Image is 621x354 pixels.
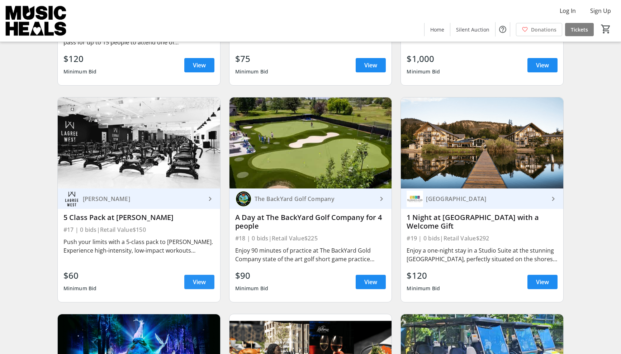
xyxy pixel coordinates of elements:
[407,233,558,243] div: #19 | 0 bids | Retail Value $292
[235,233,386,243] div: #18 | 0 bids | Retail Value $225
[184,275,214,289] a: View
[407,52,440,65] div: $1,000
[549,195,558,203] mat-icon: keyboard_arrow_right
[193,278,206,286] span: View
[527,275,558,289] a: View
[193,61,206,70] span: View
[425,23,450,36] a: Home
[536,61,549,70] span: View
[235,282,269,295] div: Minimum Bid
[407,269,440,282] div: $120
[63,65,97,78] div: Minimum Bid
[590,6,611,15] span: Sign Up
[401,188,563,209] a: Summerland Waterfront Resort[GEOGRAPHIC_DATA]
[63,225,214,235] div: #17 | 0 bids | Retail Value $150
[235,246,386,263] div: Enjoy 90 minutes of practice at The BackYard Gold Company state of the art golf short game practi...
[423,195,549,202] div: [GEOGRAPHIC_DATA]
[356,275,386,289] a: View
[235,213,386,230] div: A Day at The BackYard Golf Company for 4 people
[364,61,377,70] span: View
[407,282,440,295] div: Minimum Bid
[184,58,214,72] a: View
[407,191,423,207] img: Summerland Waterfront Resort
[377,195,386,203] mat-icon: keyboard_arrow_right
[63,191,80,207] img: Lagree West
[565,23,594,36] a: Tickets
[63,213,214,222] div: 5 Class Pack at [PERSON_NAME]
[235,52,269,65] div: $75
[364,278,377,286] span: View
[516,23,562,36] a: Donations
[430,26,444,33] span: Home
[356,58,386,72] a: View
[407,246,558,263] div: Enjoy a one-night stay in a Studio Suite at the stunning [GEOGRAPHIC_DATA], perfectly situated on...
[456,26,489,33] span: Silent Auction
[58,97,220,189] img: 5 Class Pack at Lagree West
[235,191,252,207] img: The BackYard Golf Company
[527,58,558,72] a: View
[63,269,97,282] div: $60
[407,213,558,230] div: 1 Night at [GEOGRAPHIC_DATA] with a Welcome Gift
[229,97,392,189] img: A Day at The BackYard Golf Company for 4 people
[63,282,97,295] div: Minimum Bid
[229,188,392,209] a: The BackYard Golf CompanyThe BackYard Golf Company
[496,22,510,37] button: Help
[584,5,617,16] button: Sign Up
[536,278,549,286] span: View
[407,65,440,78] div: Minimum Bid
[63,238,214,255] div: Push your limits with a 5-class pack to [PERSON_NAME]. Experience high-intensity, low-impact work...
[235,65,269,78] div: Minimum Bid
[450,23,495,36] a: Silent Auction
[252,195,378,202] div: The BackYard Golf Company
[235,269,269,282] div: $90
[401,97,563,189] img: 1 Night at Summerland Waterfront Resort with a Welcome Gift
[560,6,576,15] span: Log In
[63,52,97,65] div: $120
[206,195,214,203] mat-icon: keyboard_arrow_right
[80,195,206,202] div: [PERSON_NAME]
[58,188,220,209] a: Lagree West[PERSON_NAME]
[531,26,556,33] span: Donations
[554,5,582,16] button: Log In
[571,26,588,33] span: Tickets
[599,23,612,35] button: Cart
[4,3,68,39] img: Music Heals Charitable Foundation's Logo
